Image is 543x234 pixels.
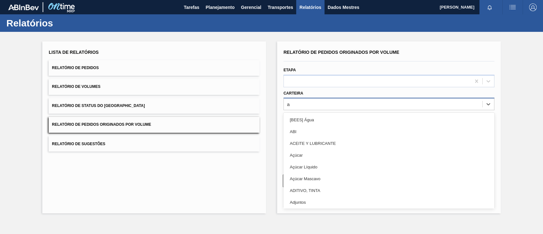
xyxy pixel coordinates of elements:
[49,60,260,76] button: Relatório de Pedidos
[6,18,53,28] font: Relatórios
[52,66,99,70] font: Relatório de Pedidos
[184,5,199,10] font: Tarefas
[283,68,296,72] font: Etapa
[49,98,260,114] button: Relatório de Status do [GEOGRAPHIC_DATA]
[52,141,105,146] font: Relatório de Sugestões
[440,5,474,10] font: [PERSON_NAME]
[52,123,151,127] font: Relatório de Pedidos Originados por Volume
[299,5,321,10] font: Relatórios
[283,185,494,196] div: ADITIVO, TINTA
[283,174,386,187] button: Limpar
[49,50,99,55] font: Lista de Relatórios
[283,196,494,208] div: Adjuntos
[529,4,537,11] img: Sair
[479,3,500,12] button: Notificações
[205,5,234,10] font: Planejamento
[52,103,145,108] font: Relatório de Status do [GEOGRAPHIC_DATA]
[49,136,260,152] button: Relatório de Sugestões
[49,79,260,95] button: Relatório de Volumes
[49,117,260,132] button: Relatório de Pedidos Originados por Volume
[268,5,293,10] font: Transportes
[283,149,494,161] div: Açúcar
[283,126,494,138] div: ABI
[241,5,261,10] font: Gerencial
[283,173,494,185] div: Açúcar Mascavo
[283,50,399,55] font: Relatório de Pedidos Originados por Volume
[283,161,494,173] div: Açúcar Líquido
[52,85,100,89] font: Relatório de Volumes
[8,4,39,10] img: TNhmsLtSVTkK8tSr43FrP2fwEKptu5GPRR3wAAAABJRU5ErkJggg==
[283,91,303,96] font: Carteira
[509,4,516,11] img: ações do usuário
[283,114,494,126] div: [BEES] Água
[283,138,494,149] div: ACEITE Y LUBRICANTE
[328,5,359,10] font: Dados Mestres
